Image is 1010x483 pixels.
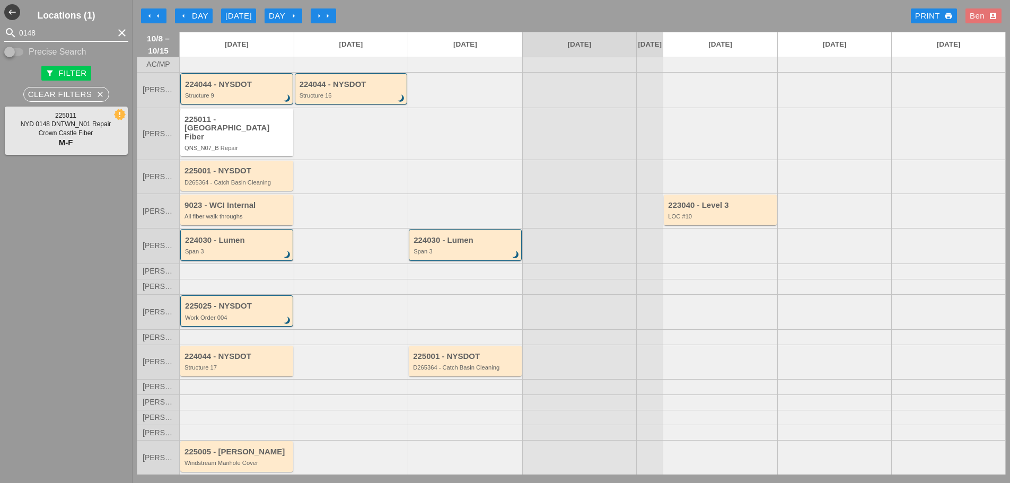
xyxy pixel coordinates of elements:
i: brightness_3 [510,249,522,261]
a: [DATE] [523,32,637,57]
span: M-F [59,138,73,147]
div: Work Order 004 [185,314,290,321]
button: Move Ahead 1 Week [311,8,336,23]
i: arrow_left [145,12,154,20]
a: [DATE] [892,32,1005,57]
div: D265364 - Catch Basin Cleaning [185,179,291,186]
span: [PERSON_NAME] [143,86,174,94]
div: 225011 - [GEOGRAPHIC_DATA] Fiber [185,115,291,142]
a: Print [911,8,957,23]
span: [PERSON_NAME] [143,207,174,215]
div: 224044 - NYSDOT [300,80,405,89]
i: arrow_right [315,12,323,20]
span: [PERSON_NAME] [143,283,174,291]
span: [PERSON_NAME] [143,267,174,275]
a: [DATE] [637,32,663,57]
span: NYD 0148 DNTWN_N01 Repair [21,120,111,128]
i: brightness_3 [282,93,293,104]
div: Clear Filters [28,89,105,101]
a: [DATE] [663,32,777,57]
span: [PERSON_NAME] [143,429,174,437]
i: close [96,90,104,99]
div: 225025 - NYSDOT [185,302,290,311]
button: [DATE] [221,8,256,23]
div: LOC #10 [668,213,774,219]
div: 223040 - Level 3 [668,201,774,210]
div: Span 3 [414,248,519,254]
span: AC/MP [146,60,170,68]
span: [PERSON_NAME] [143,333,174,341]
div: QNS_N07_B Repair [185,145,291,151]
i: account_box [989,12,997,20]
span: [PERSON_NAME] [143,454,174,462]
span: [PERSON_NAME] [143,358,174,366]
div: All fiber walk throughs [185,213,291,219]
button: Day [175,8,213,23]
div: Windstream Manhole Cover [185,460,291,466]
i: brightness_3 [282,249,293,261]
span: [PERSON_NAME] [143,308,174,316]
div: Print [915,10,953,22]
input: Search [19,24,113,41]
div: 225001 - NYSDOT [185,166,291,175]
i: arrow_left [179,12,188,20]
i: clear [116,27,128,39]
span: 225011 [55,112,76,119]
label: Precise Search [29,47,86,57]
i: arrow_right [289,12,298,20]
i: arrow_right [323,12,332,20]
div: [DATE] [225,10,252,22]
div: Structure 16 [300,92,405,99]
div: Filter [46,67,86,80]
div: 9023 - WCI Internal [185,201,291,210]
span: 10/8 – 10/15 [143,32,174,57]
i: new_releases [115,110,125,119]
a: [DATE] [180,32,294,57]
div: 224044 - NYSDOT [185,80,290,89]
a: [DATE] [294,32,408,57]
div: 225001 - NYSDOT [413,352,519,361]
a: [DATE] [778,32,892,57]
i: west [4,4,20,20]
span: [PERSON_NAME] [143,242,174,250]
button: Filter [41,66,91,81]
button: Move Back 1 Week [141,8,166,23]
i: search [4,27,17,39]
div: Enable Precise search to match search terms exactly. [4,46,128,58]
button: Clear Filters [23,87,110,102]
i: arrow_left [154,12,162,20]
a: [DATE] [408,32,522,57]
div: 225005 - [PERSON_NAME] [185,447,291,456]
i: print [944,12,953,20]
i: brightness_3 [396,93,407,104]
button: Ben [965,8,1002,23]
span: [PERSON_NAME] [143,383,174,391]
div: D265364 - Catch Basin Cleaning [413,364,519,371]
span: [PERSON_NAME] [143,398,174,406]
div: 224030 - Lumen [414,236,519,245]
div: Span 3 [185,248,290,254]
i: filter_alt [46,69,54,77]
div: Structure 9 [185,92,290,99]
div: 224030 - Lumen [185,236,290,245]
i: brightness_3 [282,315,293,327]
span: Crown Castle Fiber [39,129,93,137]
div: Structure 17 [185,364,291,371]
button: Shrink Sidebar [4,4,20,20]
span: [PERSON_NAME] [143,130,174,138]
div: Day [179,10,208,22]
div: Day [269,10,298,22]
div: Ben [970,10,997,22]
span: [PERSON_NAME] [143,414,174,421]
button: Day [265,8,302,23]
div: 224044 - NYSDOT [185,352,291,361]
span: [PERSON_NAME] [143,173,174,181]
